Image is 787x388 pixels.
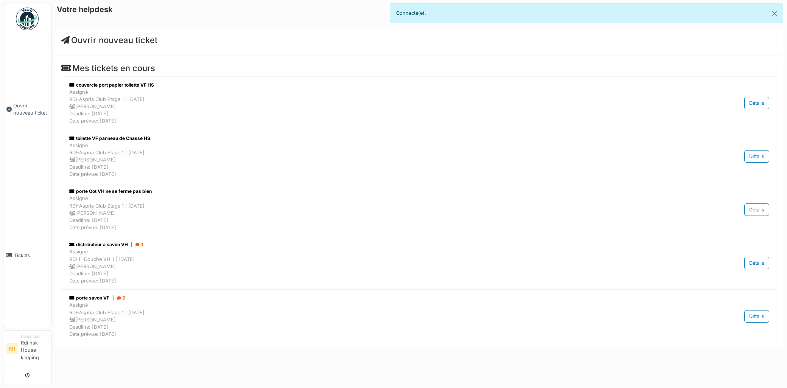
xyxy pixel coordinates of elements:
div: Connecté(e). [390,3,783,23]
a: Tickets [3,184,51,327]
div: Détails [744,257,769,269]
a: RH DemandeurRdi hsk House keeping [6,334,48,366]
span: Ouvrir nouveau ticket [13,102,48,116]
div: Demandeur [21,334,48,339]
div: Assigné RDI-Aspria Club Etage 1 | [DATE] [PERSON_NAME] Deadline: [DATE] Date prévue: [DATE] [69,142,670,178]
div: Détails [744,203,769,216]
h6: Votre helpdesk [57,5,113,14]
div: Assigné RDI 1 -Douche VH 1 | [DATE] [PERSON_NAME] Deadline: [DATE] Date prévue: [DATE] [69,248,670,284]
div: couvercle port papier toilette VF HS [69,82,670,88]
li: RH [6,343,18,354]
a: porte savon VF| 2 AssignéRDI-Aspria Club Etage 1 | [DATE] [PERSON_NAME]Deadline: [DATE]Date prévu... [67,293,771,340]
div: Détails [744,97,769,109]
div: Assigné RDI-Aspria Club Etage 1 | [DATE] [PERSON_NAME] Deadline: [DATE] Date prévue: [DATE] [69,195,670,231]
div: Détails [744,310,769,323]
div: Assigné RDI-Aspria Club Etage 1 | [DATE] [PERSON_NAME] Deadline: [DATE] Date prévue: [DATE] [69,301,670,338]
span: | [112,295,114,301]
a: toilette VF panneau de Chasse HS AssignéRDI-Aspria Club Etage 1 | [DATE] [PERSON_NAME]Deadline: [... [67,133,771,180]
div: porte savon VF [69,295,670,301]
h4: Mes tickets en cours [61,63,777,73]
div: Assigné RDI-Aspria Club Etage 1 | [DATE] [PERSON_NAME] Deadline: [DATE] Date prévue: [DATE] [69,88,670,125]
span: | [131,241,132,248]
img: Badge_color-CXgf-gQk.svg [16,8,39,30]
a: Ouvrir nouveau ticket [61,35,157,45]
div: Détails [744,150,769,163]
div: porte Qot VH ne se ferme pas bien [69,188,670,195]
span: Tickets [14,252,48,259]
a: Ouvrir nouveau ticket [3,34,51,184]
a: couvercle port papier toilette VF HS AssignéRDI-Aspria Club Etage 1 | [DATE] [PERSON_NAME]Deadlin... [67,80,771,127]
div: 1 [135,241,143,248]
div: 2 [117,295,126,301]
li: Rdi hsk House keeping [21,334,48,364]
a: porte Qot VH ne se ferme pas bien AssignéRDI-Aspria Club Etage 1 | [DATE] [PERSON_NAME]Deadline: ... [67,186,771,233]
div: toilette VF panneau de Chasse HS [69,135,670,142]
a: distributeur a savon VH| 1 AssignéRDI 1 -Douche VH 1 | [DATE] [PERSON_NAME]Deadline: [DATE]Date p... [67,239,771,286]
div: distributeur a savon VH [69,241,670,248]
button: Close [766,3,783,23]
